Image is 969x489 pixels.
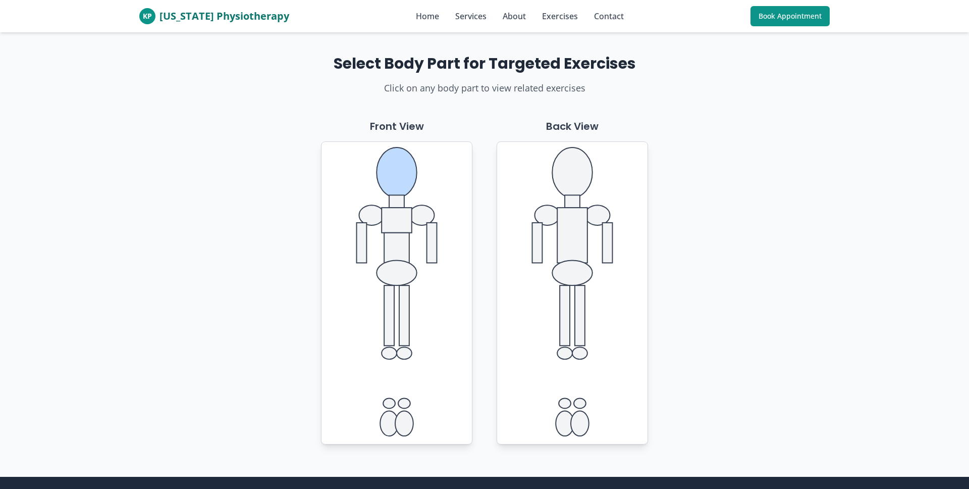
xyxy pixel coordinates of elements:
[594,10,624,22] a: Contact
[370,119,424,133] h3: Front View
[455,10,487,22] a: Services
[503,10,526,22] a: About
[546,119,599,133] h3: Back View
[542,10,578,22] a: Exercises
[416,10,439,22] a: Home
[139,55,830,73] h2: Select Body Part for Targeted Exercises
[750,6,830,26] a: Book Appointment
[139,81,830,95] p: Click on any body part to view related exercises
[139,8,289,24] a: KP[US_STATE] Physiotherapy
[159,9,289,23] span: [US_STATE] Physiotherapy
[143,11,152,21] span: KP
